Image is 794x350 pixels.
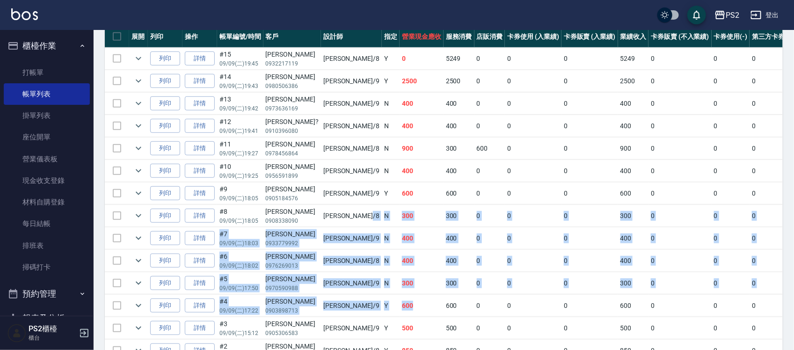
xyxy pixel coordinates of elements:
[185,321,215,335] a: 詳情
[131,254,146,268] button: expand row
[217,227,263,249] td: #7
[648,160,711,182] td: 0
[219,262,261,270] p: 09/09 (二) 18:02
[561,93,618,115] td: 0
[217,250,263,272] td: #6
[444,295,474,317] td: 600
[561,138,618,160] td: 0
[474,227,505,249] td: 0
[266,274,319,284] div: [PERSON_NAME]
[266,82,319,90] p: 0980506386
[505,48,561,70] td: 0
[618,182,649,204] td: 600
[219,172,261,180] p: 09/09 (二) 19:25
[185,186,215,201] a: 詳情
[505,70,561,92] td: 0
[219,149,261,158] p: 09/09 (二) 19:27
[747,7,783,24] button: 登出
[400,93,444,115] td: 400
[4,34,90,58] button: 櫃檯作業
[266,207,319,217] div: [PERSON_NAME]
[618,48,649,70] td: 5249
[217,115,263,137] td: #12
[687,6,706,24] button: save
[505,250,561,272] td: 0
[400,70,444,92] td: 2500
[474,295,505,317] td: 0
[400,227,444,249] td: 400
[4,148,90,170] a: 營業儀表板
[219,329,261,337] p: 09/09 (二) 15:12
[150,74,180,88] button: 列印
[263,26,321,48] th: 客戶
[382,295,400,317] td: Y
[185,164,215,178] a: 詳情
[321,250,382,272] td: [PERSON_NAME] /8
[321,138,382,160] td: [PERSON_NAME] /8
[618,160,649,182] td: 400
[505,115,561,137] td: 0
[382,160,400,182] td: N
[712,138,750,160] td: 0
[382,115,400,137] td: N
[648,115,711,137] td: 0
[712,115,750,137] td: 0
[505,182,561,204] td: 0
[150,254,180,268] button: 列印
[505,93,561,115] td: 0
[444,317,474,339] td: 500
[712,26,750,48] th: 卡券使用(-)
[400,138,444,160] td: 900
[29,334,76,342] p: 櫃台
[618,295,649,317] td: 600
[444,26,474,48] th: 服務消費
[712,48,750,70] td: 0
[321,115,382,137] td: [PERSON_NAME] /8
[150,299,180,313] button: 列印
[444,70,474,92] td: 2500
[444,205,474,227] td: 300
[474,93,505,115] td: 0
[474,317,505,339] td: 0
[618,138,649,160] td: 900
[382,272,400,294] td: N
[444,138,474,160] td: 300
[131,119,146,133] button: expand row
[400,205,444,227] td: 300
[217,93,263,115] td: #13
[217,317,263,339] td: #3
[131,276,146,290] button: expand row
[561,48,618,70] td: 0
[561,295,618,317] td: 0
[321,317,382,339] td: [PERSON_NAME] /9
[266,162,319,172] div: [PERSON_NAME]
[561,227,618,249] td: 0
[266,149,319,158] p: 0978456864
[4,282,90,306] button: 預約管理
[4,105,90,126] a: 掛單列表
[217,26,263,48] th: 帳單編號/時間
[648,70,711,92] td: 0
[4,235,90,256] a: 排班表
[712,182,750,204] td: 0
[219,284,261,292] p: 09/09 (二) 17:50
[321,182,382,204] td: [PERSON_NAME] /9
[185,74,215,88] a: 詳情
[266,95,319,104] div: [PERSON_NAME]
[561,26,618,48] th: 卡券販賣 (入業績)
[618,26,649,48] th: 業績收入
[561,182,618,204] td: 0
[505,272,561,294] td: 0
[474,115,505,137] td: 0
[266,319,319,329] div: [PERSON_NAME]
[648,182,711,204] td: 0
[382,205,400,227] td: N
[185,96,215,111] a: 詳情
[400,272,444,294] td: 300
[505,205,561,227] td: 0
[505,227,561,249] td: 0
[382,227,400,249] td: N
[382,138,400,160] td: N
[150,119,180,133] button: 列印
[321,70,382,92] td: [PERSON_NAME] /9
